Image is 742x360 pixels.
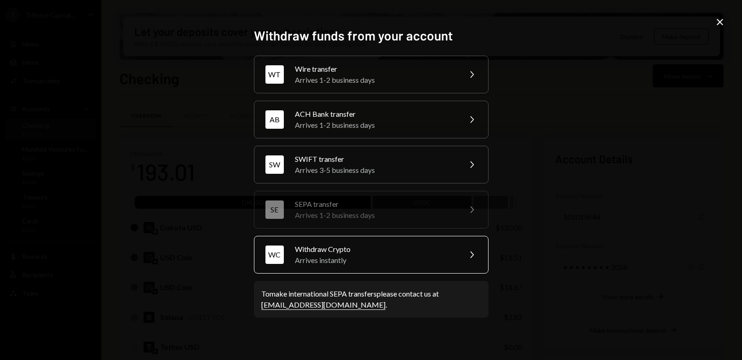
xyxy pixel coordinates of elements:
[295,120,455,131] div: Arrives 1-2 business days
[265,65,284,84] div: WT
[265,200,284,219] div: SE
[254,236,489,274] button: WCWithdraw CryptoArrives instantly
[295,63,455,74] div: Wire transfer
[254,101,489,138] button: ABACH Bank transferArrives 1-2 business days
[295,154,455,165] div: SWIFT transfer
[265,246,284,264] div: WC
[265,110,284,129] div: AB
[295,255,455,266] div: Arrives instantly
[254,27,489,45] h2: Withdraw funds from your account
[295,210,455,221] div: Arrives 1-2 business days
[254,146,489,183] button: SWSWIFT transferArrives 3-5 business days
[261,288,481,310] div: To make international SEPA transfers please contact us at .
[254,191,489,229] button: SESEPA transferArrives 1-2 business days
[265,155,284,174] div: SW
[295,199,455,210] div: SEPA transfer
[254,56,489,93] button: WTWire transferArrives 1-2 business days
[295,74,455,86] div: Arrives 1-2 business days
[261,300,385,310] a: [EMAIL_ADDRESS][DOMAIN_NAME]
[295,244,455,255] div: Withdraw Crypto
[295,165,455,176] div: Arrives 3-5 business days
[295,109,455,120] div: ACH Bank transfer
